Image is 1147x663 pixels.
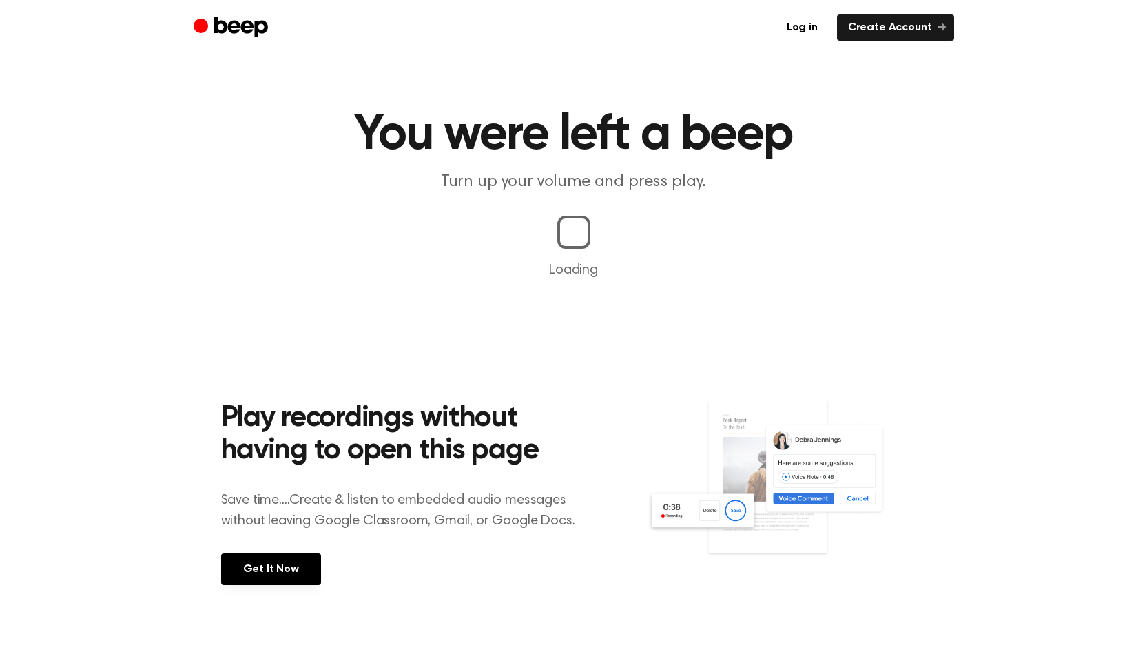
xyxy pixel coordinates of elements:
[17,260,1130,280] p: Loading
[221,553,321,585] a: Get It Now
[221,110,927,160] h1: You were left a beep
[221,490,592,531] p: Save time....Create & listen to embedded audio messages without leaving Google Classroom, Gmail, ...
[647,398,926,584] img: Voice Comments on Docs and Recording Widget
[776,14,829,41] a: Log in
[837,14,954,41] a: Create Account
[221,402,592,468] h2: Play recordings without having to open this page
[194,14,271,41] a: Beep
[309,171,838,194] p: Turn up your volume and press play.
